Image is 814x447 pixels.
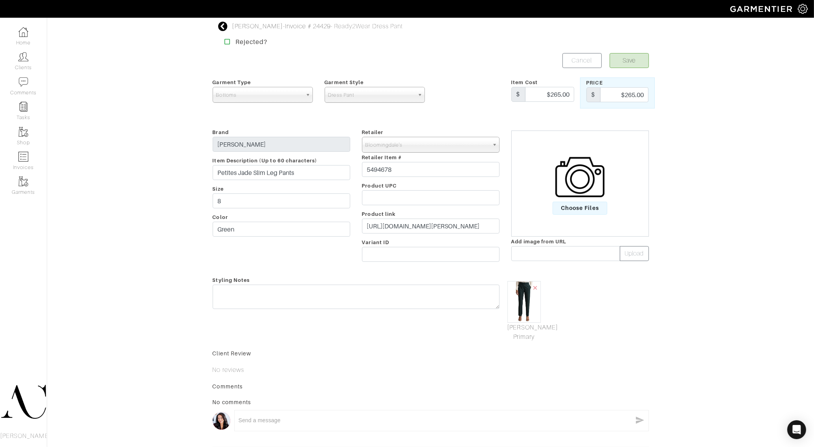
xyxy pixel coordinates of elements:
a: Invoice # 24429 [285,23,331,30]
button: Save [610,53,649,68]
img: garments-icon-b7da505a4dc4fd61783c78ac3ca0ef83fa9d6f193b1c9dc38574b1d14d53ca28.png [18,127,28,137]
div: $ [586,87,601,102]
img: 14856552_fpx.jpeg [507,281,541,323]
span: Bottoms [216,87,302,103]
img: orders-icon-0abe47150d42831381b5fb84f609e132dff9fe21cb692f30cb5eec754e2cba89.png [18,152,28,162]
img: garmentier-logo-header-white-b43fb05a5012e4ada735d5af1a66efaba907eab6374d6393d1fbf88cb4ef424d.png [726,2,798,16]
span: Item Cost [511,79,538,85]
span: Retailer [362,129,383,135]
img: clients-icon-6bae9207a08558b7cb47a8932f037763ab4055f8c8b6bfacd5dc20c3e0201464.png [18,52,28,62]
strong: Rejected? [235,38,267,46]
img: reminder-icon-8004d30b9f0a5d33ae49ab947aed9ed385cf756f9e5892f1edd6e32f2345188e.png [18,102,28,112]
span: Choose Files [553,202,607,215]
span: Styling Notes [213,274,250,286]
span: Garment Type [213,79,251,85]
div: Open Intercom Messenger [787,420,806,439]
span: Product UPC [362,183,397,189]
img: gear-icon-white-bd11855cb880d31180b6d7d6211b90ccbf57a29d726f0c71d8c61bd08dd39cc2.png [798,4,808,14]
span: Product link [362,211,396,217]
button: Upload [620,246,649,261]
span: Size [213,186,224,192]
span: Garment Style [325,79,364,85]
p: No reviews [213,365,649,375]
div: Comments [213,383,649,390]
div: - - Ready2Wear Dress Pant [232,22,403,31]
img: garments-icon-b7da505a4dc4fd61783c78ac3ca0ef83fa9d6f193b1c9dc38574b1d14d53ca28.png [18,177,28,186]
div: No comments [213,398,649,406]
img: avatar [213,412,230,430]
span: Color [213,214,228,220]
span: Item Description (Up to 60 characters) [213,158,318,164]
img: comment-icon-a0a6a9ef722e966f86d9cbdc48e553b5cf19dbc54f86b18d962a5391bc8f6eb6.png [18,77,28,87]
span: Brand [213,129,229,135]
div: $ [511,87,526,102]
a: [PERSON_NAME] [232,23,283,30]
span: Dress Pant [328,87,414,103]
span: Price [586,80,603,86]
span: Variant ID [362,239,390,245]
span: Add image from URL [511,239,567,245]
a: Cancel [562,53,602,68]
span: Bloomingdale's [366,137,489,153]
div: Client Review [213,350,649,357]
span: × [532,282,538,293]
img: camera-icon-fc4d3dba96d4bd47ec8a31cd2c90eca330c9151d3c012df1ec2579f4b5ff7bac.png [555,153,605,202]
span: Retailer Item # [362,155,402,160]
a: Mark As Primary [507,323,541,342]
img: dashboard-icon-dbcd8f5a0b271acd01030246c82b418ddd0df26cd7fceb0bd07c9910d44c42f6.png [18,27,28,37]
